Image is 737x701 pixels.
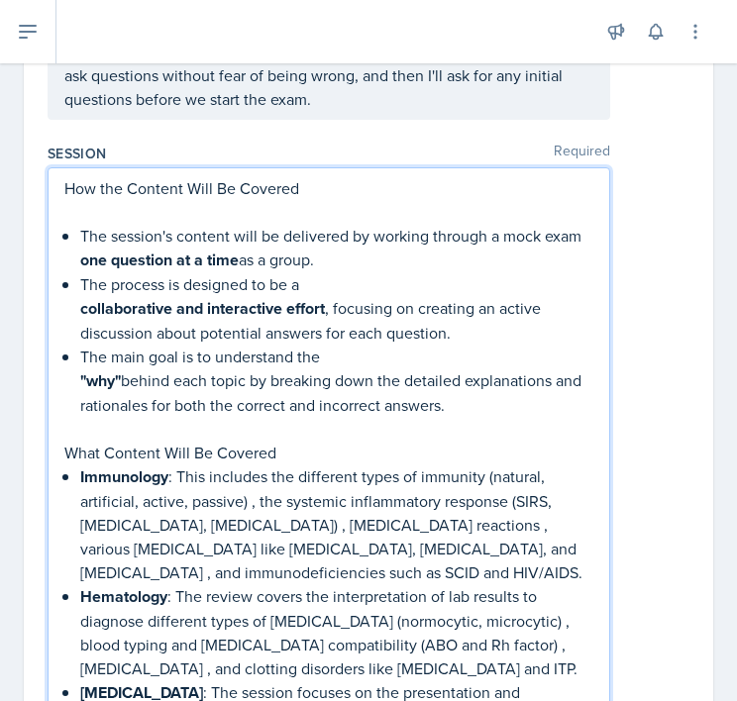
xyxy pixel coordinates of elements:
p: behind each topic by breaking down the detailed explanations and rationales for both the correct ... [80,368,593,417]
strong: one question at a time [80,249,239,271]
p: How the Content Will Be Covered [64,176,593,200]
p: : The review covers the interpretation of lab results to diagnose different types of [MEDICAL_DAT... [80,584,593,680]
p: The session's content will be delivered by working through a mock exam [80,224,593,248]
strong: Hematology [80,585,167,608]
p: The process is designed to be a [80,272,593,296]
strong: collaborative and interactive effort [80,297,325,320]
strong: Immunology [80,465,168,488]
label: Session [48,144,106,163]
p: The main goal is to understand the [80,345,593,368]
p: What Content Will Be Covered [64,441,593,464]
strong: "why" [80,369,121,392]
p: as a group. [80,248,593,272]
p: : This includes the different types of immunity (natural, artificial, active, passive) , the syst... [80,464,593,584]
p: , focusing on creating an active discussion about potential answers for each question. [80,296,593,345]
span: Required [554,144,610,163]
